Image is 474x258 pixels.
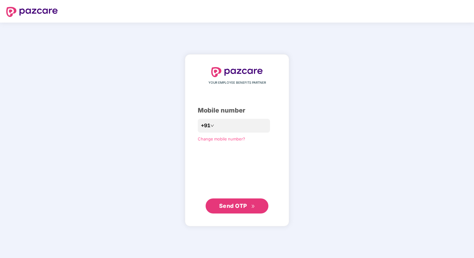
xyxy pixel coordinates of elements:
[219,203,247,209] span: Send OTP
[210,124,214,128] span: down
[208,80,266,85] span: YOUR EMPLOYEE BENEFITS PARTNER
[211,67,263,77] img: logo
[198,106,276,115] div: Mobile number
[6,7,58,17] img: logo
[198,136,245,141] a: Change mobile number?
[251,204,255,208] span: double-right
[206,198,268,213] button: Send OTPdouble-right
[201,122,210,129] span: +91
